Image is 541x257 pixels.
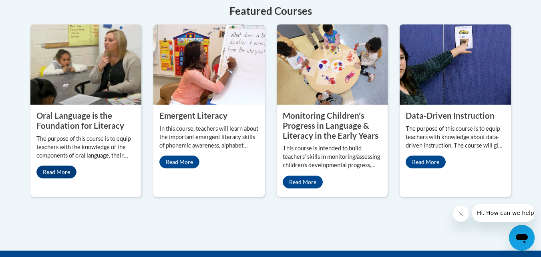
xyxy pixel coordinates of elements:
img: Oral Language is the Foundation for Literacy [30,24,142,105]
img: Emergent Literacy [153,24,265,105]
img: Data-Driven Instruction [400,24,511,105]
h4: Featured Courses [30,3,511,19]
a: Read More [159,156,199,168]
property: Monitoring Children’s Progress in Language & Literacy in the Early Years [283,111,378,140]
property: Emergent Literacy [159,111,227,120]
p: The purpose of this course is to equip teachers with the knowledge of the components of oral lang... [36,135,136,160]
iframe: Close message [453,206,469,222]
p: In this course, teachers will learn about the important emergent literacy skills of phonemic awar... [159,125,259,150]
property: Oral Language is the Foundation for Literacy [36,111,124,130]
img: Monitoring Children’s Progress in Language & Literacy in the Early Years [277,24,388,105]
a: Read More [36,166,76,178]
property: Data-Driven Instruction [406,111,495,120]
iframe: Message from company [472,204,535,222]
p: This course is intended to build teachers’ skills in monitoring/assessing children’s developmenta... [283,144,382,170]
a: Read More [406,156,446,168]
iframe: Button to launch messaging window [509,225,535,251]
span: Hi. How can we help? [5,6,65,12]
a: Read More [283,176,323,188]
p: The purpose of this course is to equip teachers with knowledge about data-driven instruction. The... [406,125,505,150]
